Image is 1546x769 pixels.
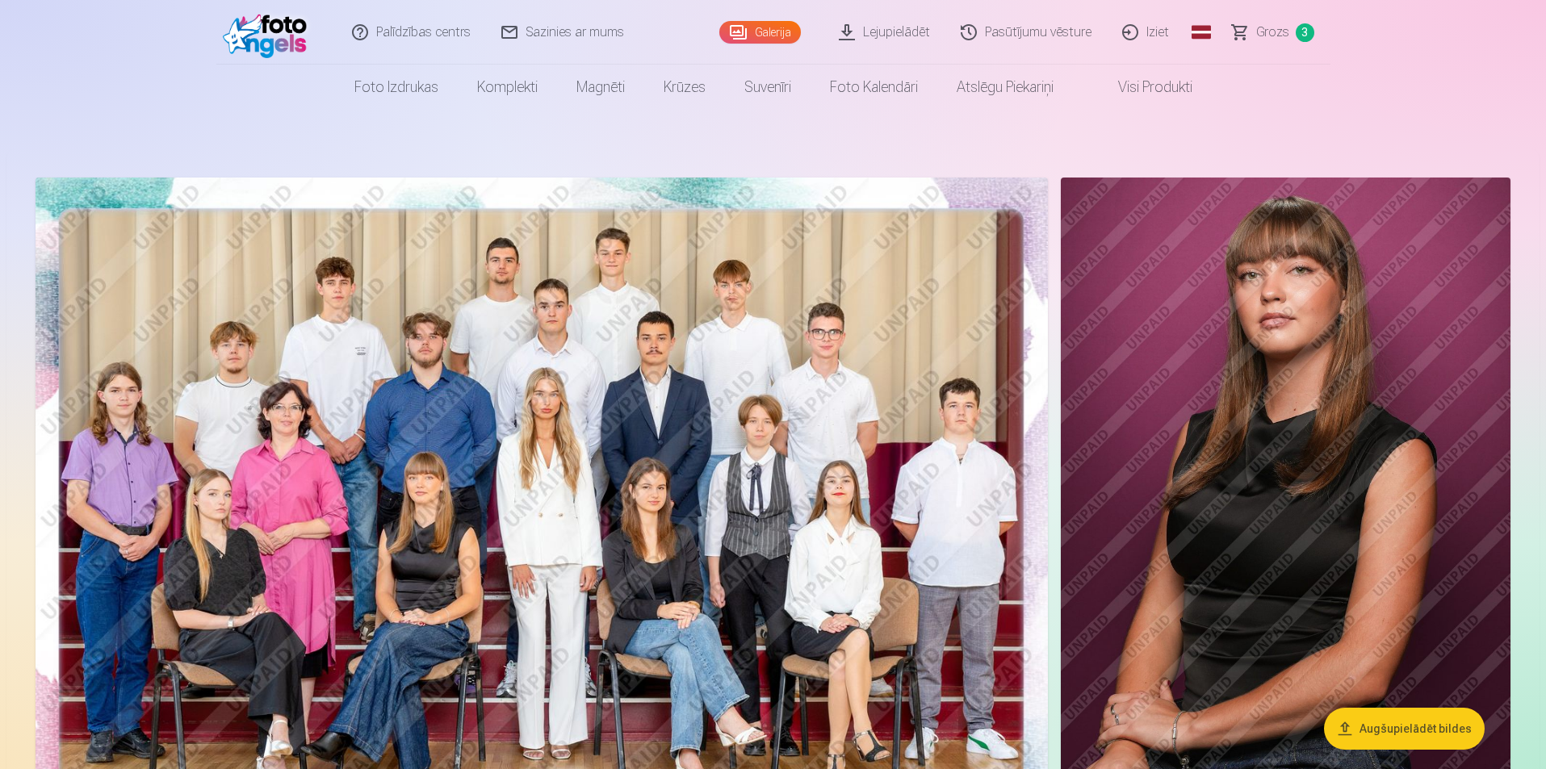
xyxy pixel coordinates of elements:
[223,6,316,58] img: /fa1
[458,65,557,110] a: Komplekti
[937,65,1073,110] a: Atslēgu piekariņi
[1073,65,1212,110] a: Visi produkti
[1324,708,1485,750] button: Augšupielādēt bildes
[335,65,458,110] a: Foto izdrukas
[719,21,801,44] a: Galerija
[557,65,644,110] a: Magnēti
[644,65,725,110] a: Krūzes
[725,65,811,110] a: Suvenīri
[1256,23,1289,42] span: Grozs
[1296,23,1314,42] span: 3
[811,65,937,110] a: Foto kalendāri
